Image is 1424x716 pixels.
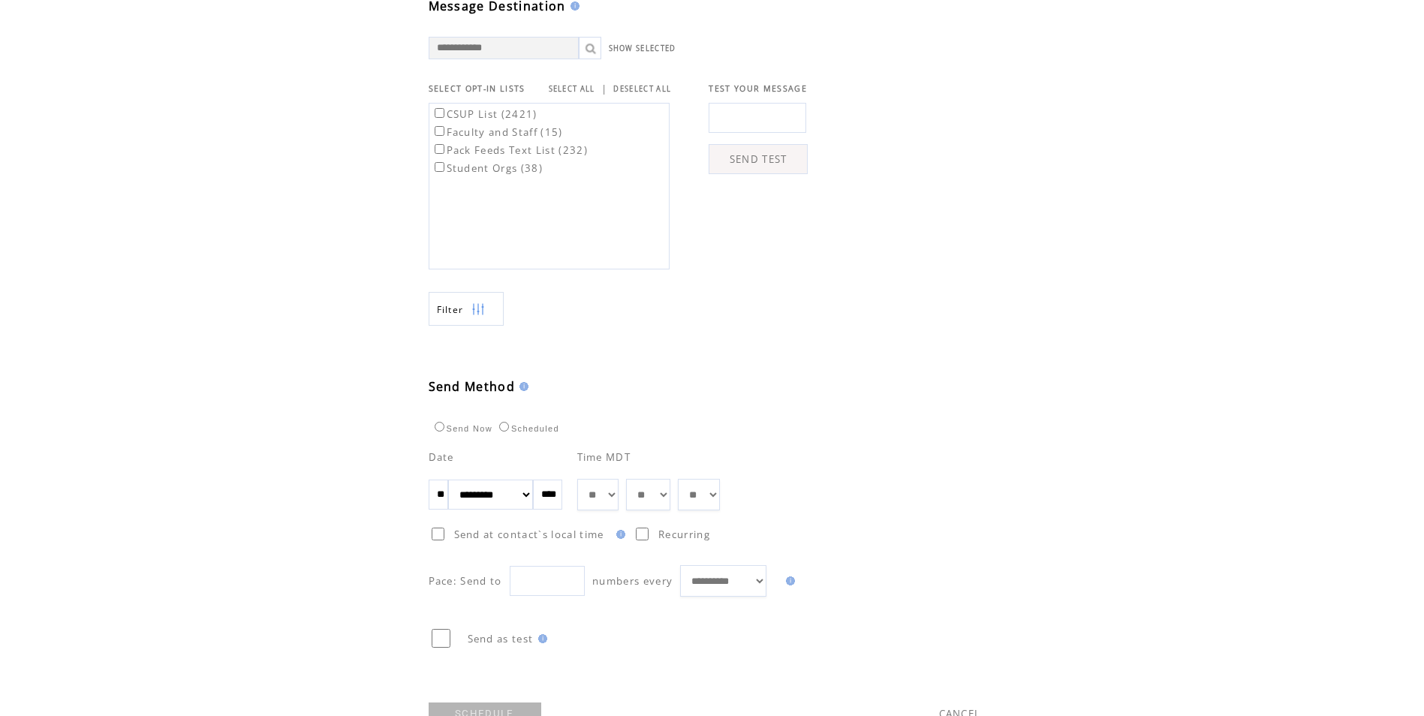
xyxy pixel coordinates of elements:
a: Filter [429,292,504,326]
img: filters.png [471,293,485,326]
a: DESELECT ALL [613,84,671,94]
label: Student Orgs (38) [432,161,543,175]
input: Pack Feeds Text List (232) [435,144,444,154]
label: Pack Feeds Text List (232) [432,143,589,157]
img: help.gif [566,2,580,11]
label: Faculty and Staff (15) [432,125,563,139]
a: SELECT ALL [549,84,595,94]
span: TEST YOUR MESSAGE [709,83,807,94]
span: Show filters [437,303,464,316]
span: Date [429,450,454,464]
img: help.gif [781,576,795,585]
img: help.gif [612,530,625,539]
input: CSUP List (2421) [435,108,444,118]
span: Send as test [468,632,534,645]
span: SELECT OPT-IN LISTS [429,83,525,94]
a: SHOW SELECTED [609,44,676,53]
span: Send Method [429,378,516,395]
span: | [601,82,607,95]
input: Scheduled [499,422,509,432]
img: help.gif [534,634,547,643]
img: help.gif [515,382,528,391]
span: Time MDT [577,450,631,464]
label: Send Now [431,424,492,433]
span: Pace: Send to [429,574,502,588]
span: numbers every [592,574,673,588]
a: SEND TEST [709,144,808,174]
span: Send at contact`s local time [454,528,604,541]
label: Scheduled [495,424,559,433]
span: Recurring [658,528,710,541]
input: Send Now [435,422,444,432]
label: CSUP List (2421) [432,107,537,121]
input: Student Orgs (38) [435,162,444,172]
input: Faculty and Staff (15) [435,126,444,136]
